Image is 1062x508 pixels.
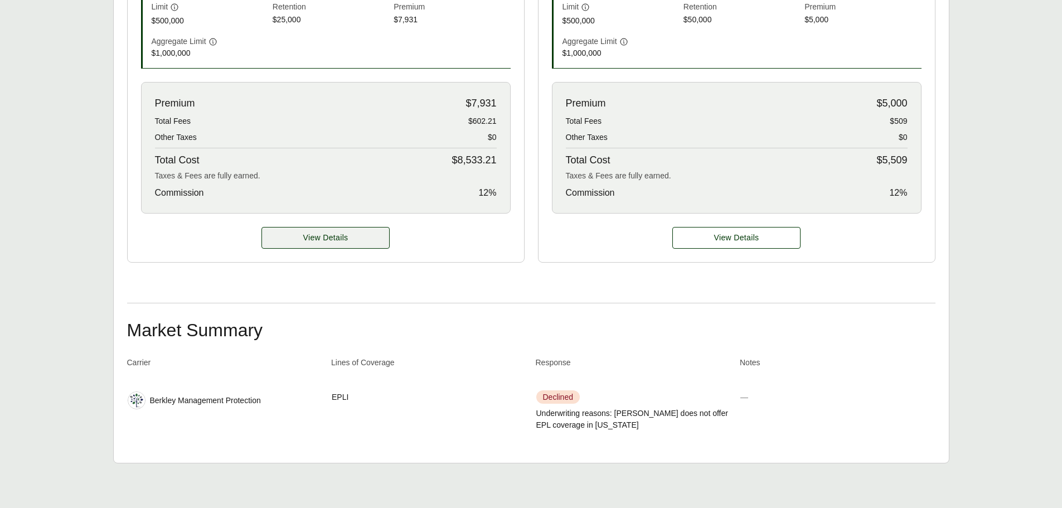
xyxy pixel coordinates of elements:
[394,1,510,14] span: Premium
[273,14,389,27] span: $25,000
[683,1,800,14] span: Retention
[683,14,800,27] span: $50,000
[332,391,348,403] span: EPLI
[155,115,191,127] span: Total Fees
[536,408,731,431] span: Underwriting reasons: [PERSON_NAME] does not offer EPL coverage in [US_STATE]
[890,115,907,127] span: $509
[155,132,197,143] span: Other Taxes
[127,357,323,373] th: Carrier
[566,186,615,200] span: Commission
[127,321,935,339] h2: Market Summary
[468,115,497,127] span: $602.21
[566,96,606,111] span: Premium
[562,15,679,27] span: $500,000
[128,392,145,409] img: Berkley Management Protection logo
[152,36,206,47] span: Aggregate Limit
[331,357,527,373] th: Lines of Coverage
[303,232,348,244] span: View Details
[566,153,610,168] span: Total Cost
[465,96,496,111] span: $7,931
[536,357,731,373] th: Response
[876,96,907,111] span: $5,000
[804,1,921,14] span: Premium
[562,1,579,13] span: Limit
[261,227,390,249] button: View Details
[562,36,617,47] span: Aggregate Limit
[155,96,195,111] span: Premium
[804,14,921,27] span: $5,000
[889,186,907,200] span: 12 %
[273,1,389,14] span: Retention
[899,132,908,143] span: $0
[566,115,602,127] span: Total Fees
[740,393,748,401] span: —
[155,186,204,200] span: Commission
[478,186,496,200] span: 12 %
[394,14,510,27] span: $7,931
[566,170,908,182] div: Taxes & Fees are fully earned.
[740,357,935,373] th: Notes
[488,132,497,143] span: $0
[876,153,907,168] span: $5,509
[714,232,759,244] span: View Details
[150,395,261,407] span: Berkley Management Protection
[562,47,679,59] span: $1,000,000
[672,227,801,249] button: View Details
[155,153,200,168] span: Total Cost
[536,390,580,404] span: Declined
[452,153,496,168] span: $8,533.21
[261,227,390,249] a: Falcon Risk details
[152,15,268,27] span: $500,000
[155,170,497,182] div: Taxes & Fees are fully earned.
[152,1,168,13] span: Limit
[566,132,608,143] span: Other Taxes
[672,227,801,249] a: Coalition details
[152,47,268,59] span: $1,000,000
